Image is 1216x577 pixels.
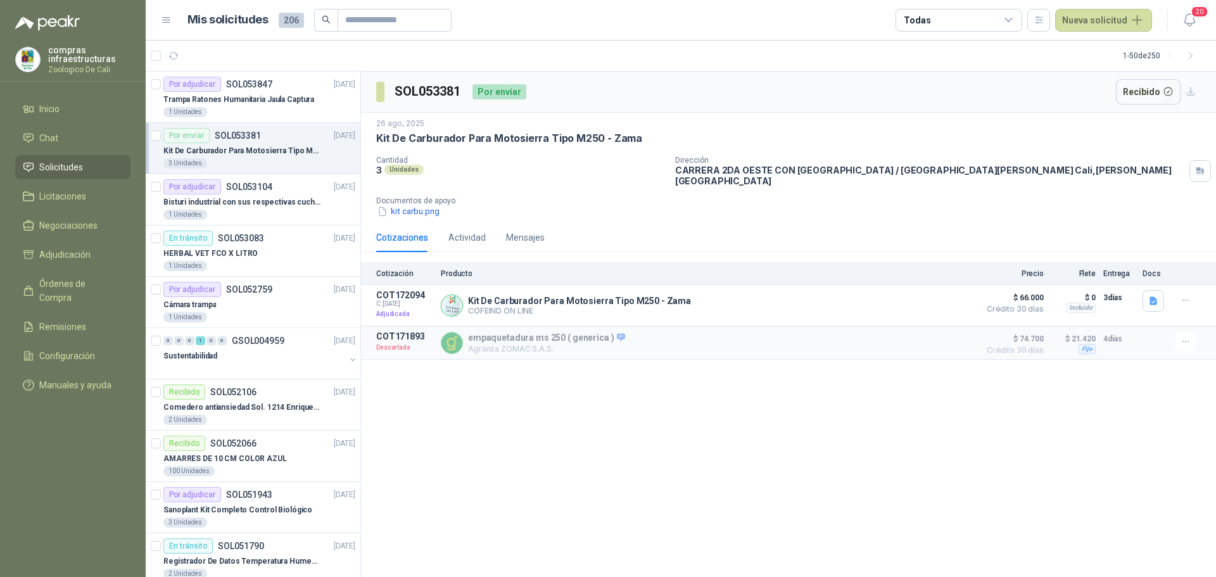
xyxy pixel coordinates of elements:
span: $ 66.000 [980,290,1044,305]
span: Configuración [39,349,95,363]
a: Licitaciones [15,184,130,208]
img: Company Logo [441,295,462,316]
p: Sustentabilidad [163,350,217,362]
a: Órdenes de Compra [15,272,130,310]
div: Todas [904,13,930,27]
div: Por adjudicar [163,179,221,194]
a: RecibidoSOL052106[DATE] Comedero antiansiedad Sol. 1214 Enriquecimiento2 Unidades [146,379,360,431]
span: 206 [279,13,304,28]
p: SOL052066 [210,439,256,448]
p: COT172094 [376,290,433,300]
p: SOL052759 [226,285,272,294]
p: SOL053847 [226,80,272,89]
div: En tránsito [163,231,213,246]
div: 0 [206,336,216,345]
p: Entrega [1103,269,1135,278]
a: Por adjudicarSOL053104[DATE] Bisturi industrial con sus respectivas cuchillas segun muestra1 Unid... [146,174,360,225]
div: 1 Unidades [163,312,207,322]
p: [DATE] [334,386,355,398]
h3: SOL053381 [395,82,462,101]
span: search [322,15,331,24]
div: Por adjudicar [163,487,221,502]
p: Precio [980,269,1044,278]
span: Chat [39,131,58,145]
p: GSOL004959 [232,336,284,345]
a: Por adjudicarSOL051943[DATE] Sanoplant Kit Completo Control Biológico3 Unidades [146,482,360,533]
span: Órdenes de Compra [39,277,118,305]
div: 1 Unidades [163,261,207,271]
div: 2 Unidades [163,415,207,425]
span: Solicitudes [39,160,83,174]
p: Documentos de apoyo [376,196,1211,205]
span: Negociaciones [39,219,98,232]
p: SOL053083 [218,234,264,243]
p: Kit De Carburador Para Motosierra Tipo M250 - Zama [468,296,691,306]
p: SOL053381 [215,131,261,140]
div: Por adjudicar [163,282,221,297]
p: [DATE] [334,489,355,501]
p: [DATE] [334,284,355,296]
div: Recibido [163,436,205,451]
p: SOL051790 [218,542,264,550]
a: 0 0 0 1 0 0 GSOL004959[DATE] Sustentabilidad [163,333,358,374]
div: Incluido [1066,303,1096,313]
p: Dirección [675,156,1184,165]
div: 100 Unidades [163,466,215,476]
img: Logo peakr [15,15,80,30]
span: Adjudicación [39,248,91,262]
div: Por adjudicar [163,77,221,92]
p: [DATE] [334,335,355,347]
p: Agranza ZOMAC S.A.S. [468,344,625,353]
a: Chat [15,126,130,150]
p: 4 días [1103,331,1135,346]
div: Por enviar [472,84,526,99]
p: Kit De Carburador Para Motosierra Tipo M250 - Zama [376,132,642,145]
img: Company Logo [16,48,40,72]
p: Flete [1051,269,1096,278]
a: Por adjudicarSOL053847[DATE] Trampa Ratones Humanitaria Jaula Captura1 Unidades [146,72,360,123]
div: 0 [185,336,194,345]
div: Actividad [448,231,486,244]
a: Inicio [15,97,130,121]
p: [DATE] [334,79,355,91]
div: Fijo [1079,344,1096,354]
a: Manuales y ayuda [15,373,130,397]
p: Cámara trampa [163,299,216,311]
p: Bisturi industrial con sus respectivas cuchillas segun muestra [163,196,321,208]
div: Por enviar [163,128,210,143]
div: 0 [217,336,227,345]
span: Remisiones [39,320,86,334]
button: kit carbu.png [376,205,441,219]
p: Zoologico De Cali [48,66,130,73]
span: Manuales y ayuda [39,378,111,392]
p: [DATE] [334,438,355,450]
div: En tránsito [163,538,213,554]
p: [DATE] [334,232,355,244]
span: C: [DATE] [376,300,433,308]
p: Cantidad [376,156,665,165]
a: Adjudicación [15,243,130,267]
div: 1 - 50 de 250 [1123,46,1201,66]
span: Inicio [39,102,60,116]
img: Company Logo [441,333,462,353]
span: Crédito 30 días [980,346,1044,354]
div: 0 [174,336,184,345]
span: Licitaciones [39,189,86,203]
div: 1 Unidades [163,107,207,117]
div: 0 [163,336,173,345]
p: 3 [376,165,382,175]
div: Unidades [384,165,424,175]
button: Recibido [1116,79,1181,105]
a: RecibidoSOL052066[DATE] AMARRES DE 10 CM COLOR AZUL100 Unidades [146,431,360,482]
p: compras infraestructuras [48,46,130,63]
p: [DATE] [334,181,355,193]
p: Cotización [376,269,433,278]
div: Cotizaciones [376,231,428,244]
a: Solicitudes [15,155,130,179]
p: $ 21.420 [1051,331,1096,346]
button: 20 [1178,9,1201,32]
div: 3 Unidades [163,158,207,168]
span: 20 [1191,6,1208,18]
span: $ 74.700 [980,331,1044,346]
a: Configuración [15,344,130,368]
